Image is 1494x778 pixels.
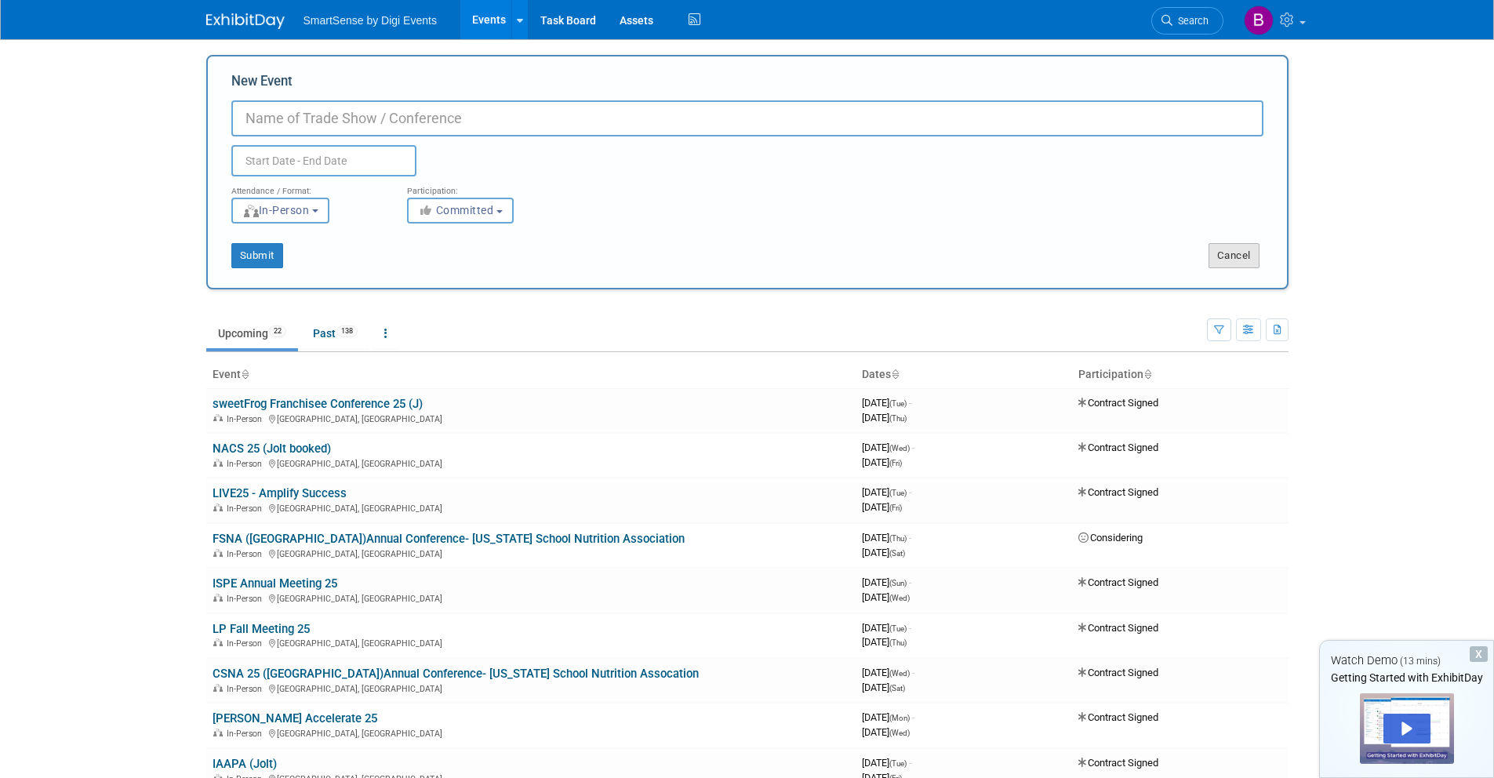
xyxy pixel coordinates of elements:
span: Committed [418,204,494,216]
span: In-Person [242,204,310,216]
span: 22 [269,325,286,337]
a: ISPE Annual Meeting 25 [213,576,337,591]
span: (Wed) [889,594,910,602]
span: (Tue) [889,489,907,497]
div: Participation: [407,176,559,197]
span: (13 mins) [1400,656,1441,667]
span: Contract Signed [1078,442,1158,453]
span: [DATE] [862,682,905,693]
div: [GEOGRAPHIC_DATA], [GEOGRAPHIC_DATA] [213,636,849,649]
th: Dates [856,362,1072,388]
span: - [912,667,914,678]
span: (Fri) [889,459,902,467]
button: In-Person [231,198,329,224]
span: - [909,486,911,498]
a: Past138 [301,318,369,348]
img: In-Person Event [213,594,223,602]
a: IAAPA (Jolt) [213,757,277,771]
a: [PERSON_NAME] Accelerate 25 [213,711,377,725]
span: [DATE] [862,576,911,588]
span: 138 [336,325,358,337]
a: Sort by Start Date [891,368,899,380]
span: [DATE] [862,636,907,648]
span: In-Person [227,638,267,649]
img: In-Person Event [213,684,223,692]
span: (Thu) [889,534,907,543]
span: (Sat) [889,684,905,693]
span: Contract Signed [1078,576,1158,588]
a: FSNA ([GEOGRAPHIC_DATA])Annual Conference- [US_STATE] School Nutrition Association [213,532,685,546]
span: Contract Signed [1078,667,1158,678]
span: (Wed) [889,669,910,678]
span: - [912,711,914,723]
span: (Sun) [889,579,907,587]
span: (Sat) [889,549,905,558]
span: [DATE] [862,456,902,468]
span: [DATE] [862,486,911,498]
button: Cancel [1209,243,1260,268]
img: In-Person Event [213,459,223,467]
a: Sort by Event Name [241,368,249,380]
span: SmartSense by Digi Events [304,14,437,27]
img: In-Person Event [213,504,223,511]
img: Brooke Howes [1244,5,1274,35]
span: - [909,757,911,769]
span: [DATE] [862,622,911,634]
a: Search [1151,7,1223,35]
span: In-Person [227,729,267,739]
span: (Thu) [889,414,907,423]
div: Dismiss [1470,646,1488,662]
span: [DATE] [862,726,910,738]
div: Watch Demo [1320,653,1493,669]
div: Play [1383,714,1430,743]
span: (Wed) [889,729,910,737]
img: In-Person Event [213,414,223,422]
div: [GEOGRAPHIC_DATA], [GEOGRAPHIC_DATA] [213,501,849,514]
img: In-Person Event [213,729,223,736]
span: Search [1172,15,1209,27]
a: LIVE25 - Amplify Success [213,486,347,500]
span: Considering [1078,532,1143,544]
th: Event [206,362,856,388]
span: [DATE] [862,711,914,723]
a: CSNA 25 ([GEOGRAPHIC_DATA])Annual Conference- [US_STATE] School Nutrition Assocation [213,667,699,681]
button: Submit [231,243,283,268]
span: Contract Signed [1078,486,1158,498]
img: ExhibitDay [206,13,285,29]
div: [GEOGRAPHIC_DATA], [GEOGRAPHIC_DATA] [213,456,849,469]
a: LP Fall Meeting 25 [213,622,310,636]
span: (Fri) [889,504,902,512]
span: - [909,622,911,634]
span: (Mon) [889,714,910,722]
span: (Tue) [889,624,907,633]
div: [GEOGRAPHIC_DATA], [GEOGRAPHIC_DATA] [213,591,849,604]
span: Contract Signed [1078,711,1158,723]
span: - [909,397,911,409]
span: [DATE] [862,532,911,544]
span: In-Person [227,594,267,604]
th: Participation [1072,362,1289,388]
span: [DATE] [862,591,910,603]
span: (Thu) [889,638,907,647]
a: Sort by Participation Type [1143,368,1151,380]
label: New Event [231,72,293,96]
a: sweetFrog Franchisee Conference 25 (J) [213,397,423,411]
span: (Tue) [889,399,907,408]
div: [GEOGRAPHIC_DATA], [GEOGRAPHIC_DATA] [213,726,849,739]
span: - [912,442,914,453]
div: Attendance / Format: [231,176,383,197]
input: Start Date - End Date [231,145,416,176]
span: Contract Signed [1078,397,1158,409]
span: Contract Signed [1078,757,1158,769]
span: (Tue) [889,759,907,768]
div: [GEOGRAPHIC_DATA], [GEOGRAPHIC_DATA] [213,547,849,559]
button: Committed [407,198,514,224]
span: - [909,576,911,588]
a: NACS 25 (Jolt booked) [213,442,331,456]
img: In-Person Event [213,638,223,646]
span: In-Person [227,414,267,424]
div: Getting Started with ExhibitDay [1320,670,1493,685]
a: Upcoming22 [206,318,298,348]
span: [DATE] [862,397,911,409]
div: [GEOGRAPHIC_DATA], [GEOGRAPHIC_DATA] [213,682,849,694]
